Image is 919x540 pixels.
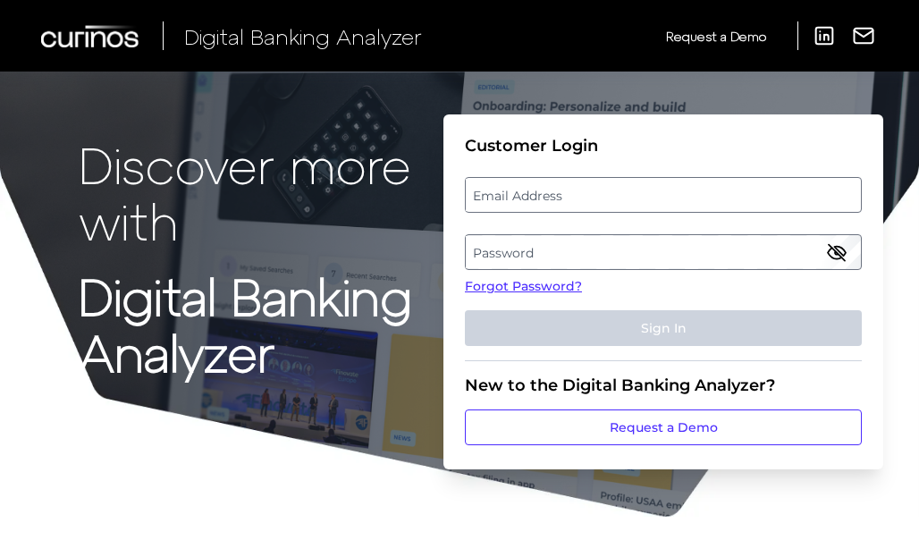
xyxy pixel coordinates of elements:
[465,136,862,156] div: Customer Login
[465,375,862,395] div: New to the Digital Banking Analyzer?
[466,236,860,268] label: Password
[465,277,862,296] a: Forgot Password?
[79,266,412,382] strong: Digital Banking Analyzer
[41,25,141,47] img: Curinos
[666,21,766,51] a: Request a Demo
[666,29,766,44] span: Request a Demo
[184,23,422,49] span: Digital Banking Analyzer
[465,409,862,445] a: Request a Demo
[465,310,862,346] button: Sign In
[466,179,860,211] label: Email Address
[79,136,436,249] p: Discover more with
